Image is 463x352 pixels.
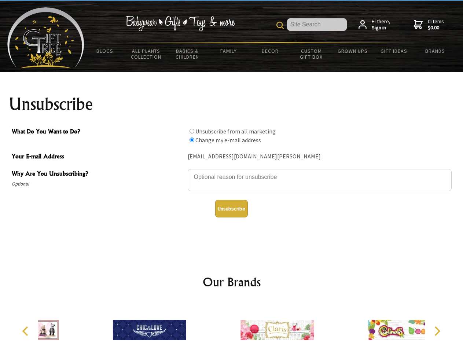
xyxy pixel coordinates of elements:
a: All Plants Collection [126,43,167,65]
span: Your E-mail Address [12,152,184,162]
a: Custom Gift Box [291,43,332,65]
a: Gift Ideas [373,43,415,59]
strong: $0.00 [428,25,444,31]
button: Next [429,323,445,339]
button: Previous [18,323,34,339]
label: Unsubscribe from all marketing [195,128,276,135]
a: BLOGS [84,43,126,59]
label: Change my e-mail address [195,136,261,144]
a: Babies & Children [167,43,208,65]
a: Decor [249,43,291,59]
span: Hi there, [372,18,390,31]
span: Why Are You Unsubscribing? [12,169,184,180]
h1: Unsubscribe [9,95,455,113]
a: Family [208,43,250,59]
button: Unsubscribe [215,200,248,217]
img: Babywear - Gifts - Toys & more [125,16,235,31]
span: Optional [12,180,184,188]
a: Hi there,Sign in [359,18,390,31]
input: Site Search [287,18,347,31]
strong: Sign in [372,25,390,31]
span: 0 items [428,18,444,31]
a: Brands [415,43,456,59]
textarea: Why Are You Unsubscribing? [188,169,452,191]
span: What Do You Want to Do? [12,127,184,137]
img: Babyware - Gifts - Toys and more... [7,7,84,68]
img: product search [276,22,284,29]
a: Grown Ups [332,43,373,59]
h2: Our Brands [15,273,449,291]
input: What Do You Want to Do? [190,129,194,133]
a: 0 items$0.00 [414,18,444,31]
div: [EMAIL_ADDRESS][DOMAIN_NAME][PERSON_NAME] [188,151,452,162]
input: What Do You Want to Do? [190,137,194,142]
